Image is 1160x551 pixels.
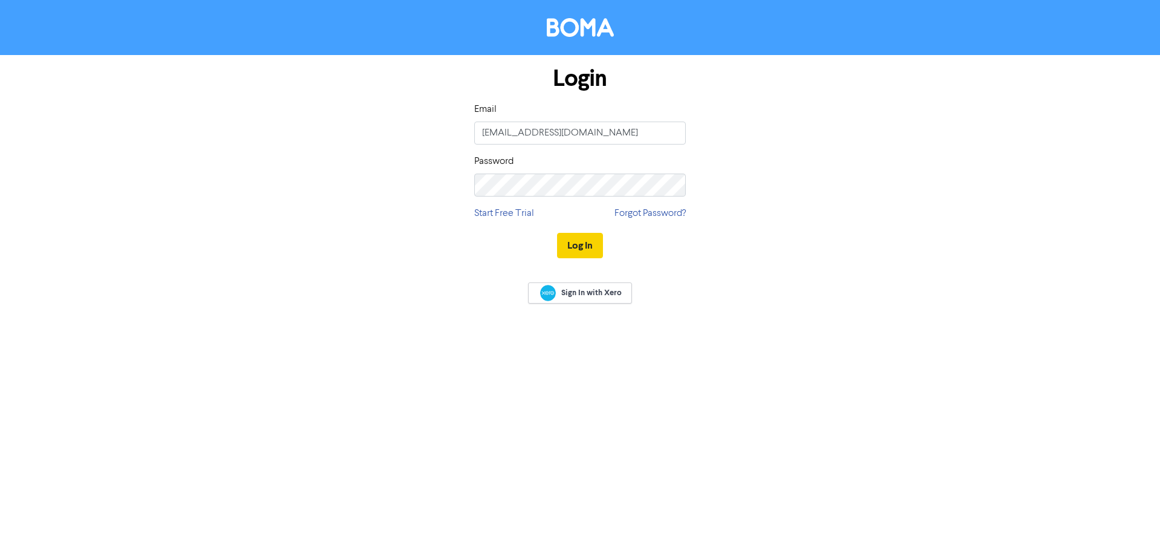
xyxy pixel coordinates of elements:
[561,287,622,298] span: Sign In with Xero
[547,18,614,37] img: BOMA Logo
[474,154,514,169] label: Password
[528,282,632,304] a: Sign In with Xero
[474,65,686,93] h1: Login
[614,206,686,221] a: Forgot Password?
[474,102,497,117] label: Email
[540,285,556,301] img: Xero logo
[557,233,603,258] button: Log In
[474,206,534,221] a: Start Free Trial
